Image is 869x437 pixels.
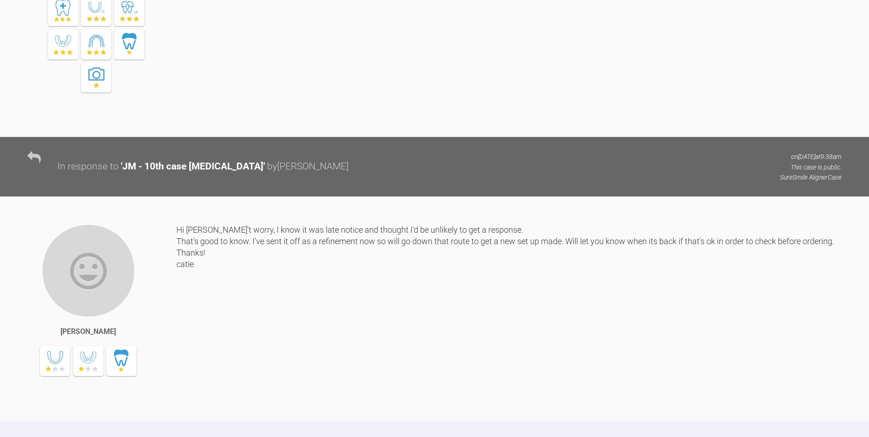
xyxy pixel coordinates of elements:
p: on [DATE] at 9:38am [780,152,842,162]
div: [PERSON_NAME] [60,326,116,338]
div: by [PERSON_NAME] [267,159,349,175]
img: Cathryn Sherlock [42,224,135,317]
div: In response to [57,159,119,175]
p: This case is public. [780,162,842,172]
p: SureSmile Aligner Case [780,172,842,182]
div: ' JM - 10th case [MEDICAL_DATA] ' [121,159,265,175]
div: Hi [PERSON_NAME]'t worry, I know it was late notice and thought I'd be unlikely to get a response... [176,224,842,407]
